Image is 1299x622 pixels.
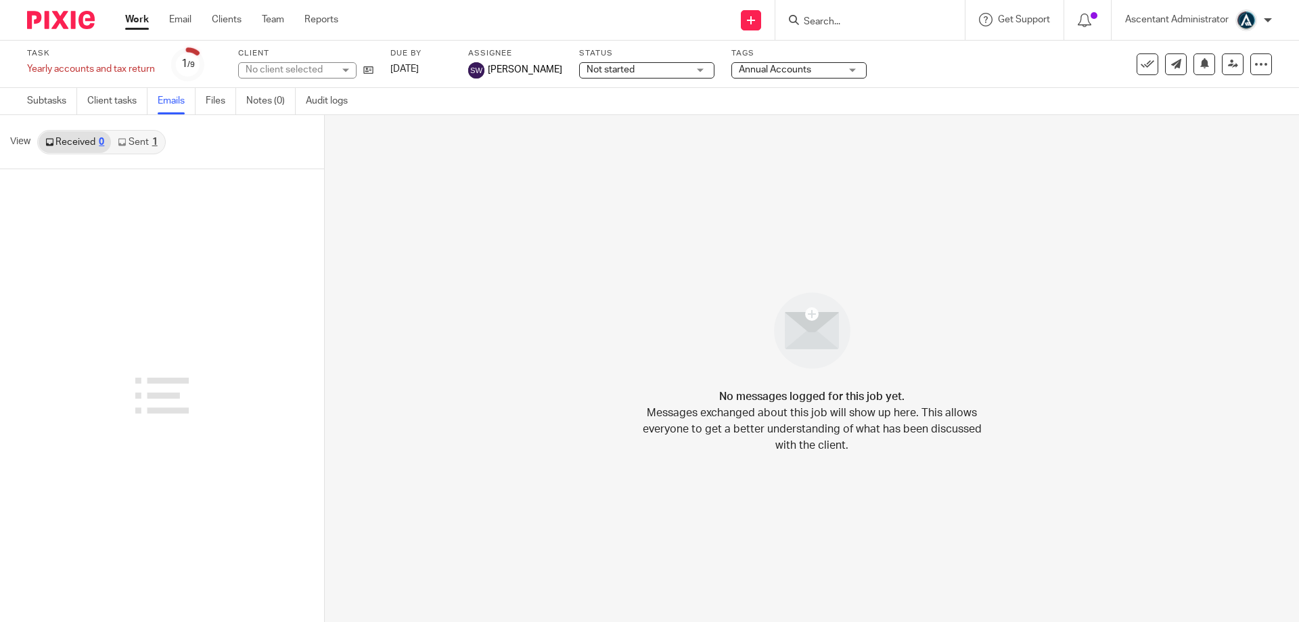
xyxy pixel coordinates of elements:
[306,88,358,114] a: Audit logs
[390,64,419,74] span: [DATE]
[739,65,811,74] span: Annual Accounts
[719,388,905,405] h4: No messages logged for this job yet.
[125,13,149,26] a: Work
[187,61,195,68] small: /9
[181,56,195,72] div: 1
[27,11,95,29] img: Pixie
[1125,13,1229,26] p: Ascentant Administrator
[468,62,484,79] img: svg%3E
[587,65,635,74] span: Not started
[99,137,104,147] div: 0
[304,13,338,26] a: Reports
[152,137,158,147] div: 1
[169,13,191,26] a: Email
[111,131,164,153] a: Sent1
[27,88,77,114] a: Subtasks
[802,16,924,28] input: Search
[158,88,196,114] a: Emails
[212,13,242,26] a: Clients
[262,13,284,26] a: Team
[579,48,714,59] label: Status
[206,88,236,114] a: Files
[87,88,147,114] a: Client tasks
[390,48,451,59] label: Due by
[27,48,155,59] label: Task
[39,131,111,153] a: Received0
[633,405,991,453] p: Messages exchanged about this job will show up here. This allows everyone to get a better underst...
[10,135,30,149] span: View
[468,48,562,59] label: Assignee
[488,63,562,76] span: [PERSON_NAME]
[1235,9,1257,31] img: Ascentant%20Round%20Only.png
[246,88,296,114] a: Notes (0)
[998,15,1050,24] span: Get Support
[765,284,859,378] img: image
[246,63,334,76] div: No client selected
[731,48,867,59] label: Tags
[27,62,155,76] div: Yearly accounts and tax return
[238,48,373,59] label: Client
